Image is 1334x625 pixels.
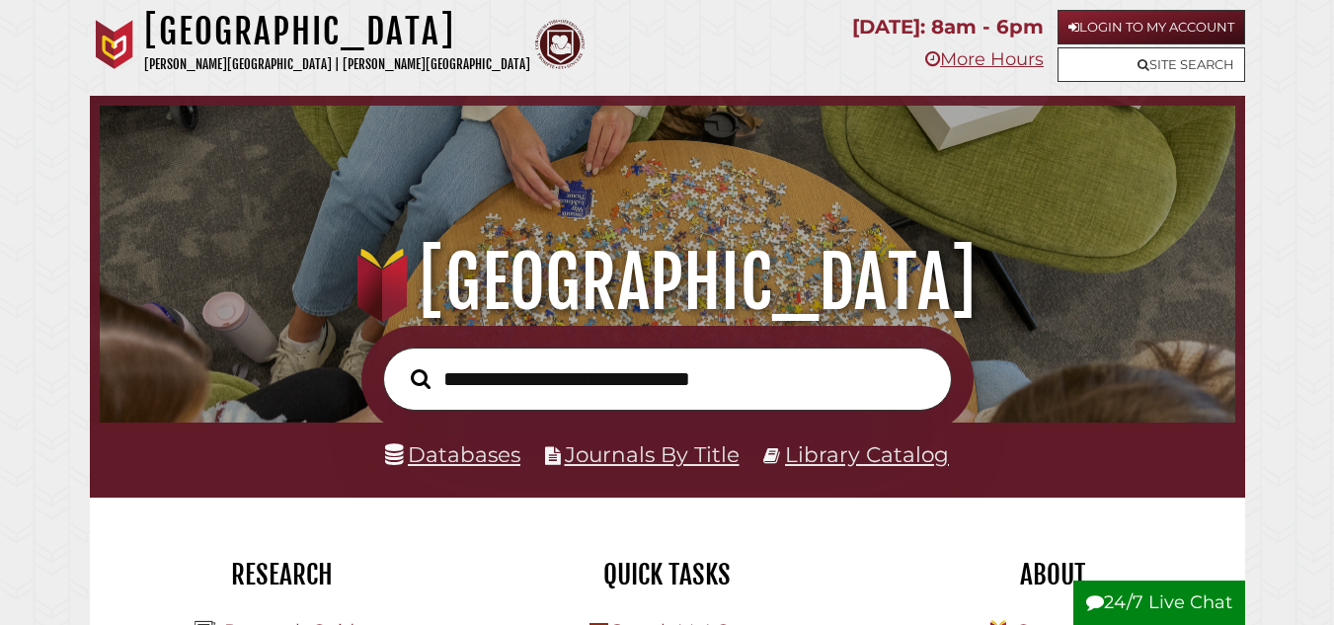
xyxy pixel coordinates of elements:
[565,441,740,467] a: Journals By Title
[385,441,520,467] a: Databases
[925,48,1044,70] a: More Hours
[401,363,440,394] button: Search
[535,20,585,69] img: Calvin Theological Seminary
[852,10,1044,44] p: [DATE]: 8am - 6pm
[785,441,949,467] a: Library Catalog
[144,10,530,53] h1: [GEOGRAPHIC_DATA]
[119,239,1216,326] h1: [GEOGRAPHIC_DATA]
[144,53,530,76] p: [PERSON_NAME][GEOGRAPHIC_DATA] | [PERSON_NAME][GEOGRAPHIC_DATA]
[105,558,460,591] h2: Research
[490,558,845,591] h2: Quick Tasks
[1058,10,1245,44] a: Login to My Account
[90,20,139,69] img: Calvin University
[875,558,1230,591] h2: About
[1058,47,1245,82] a: Site Search
[411,368,431,390] i: Search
